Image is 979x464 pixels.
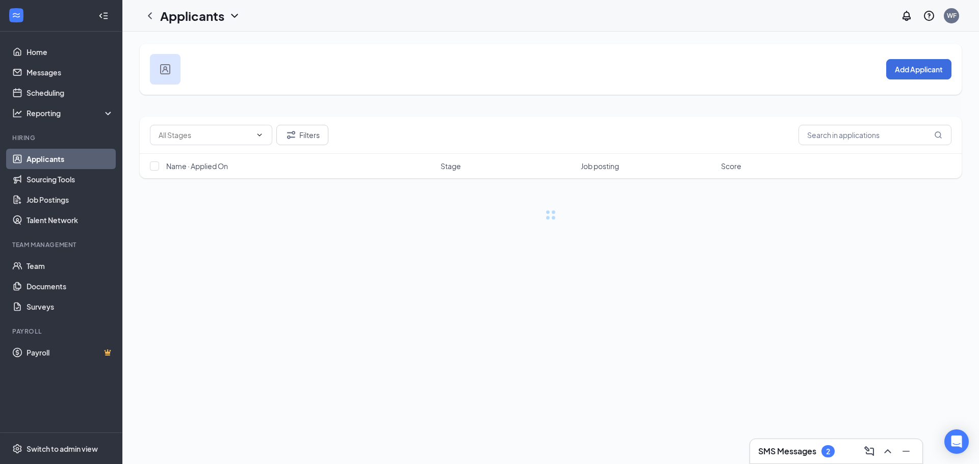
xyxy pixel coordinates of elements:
a: PayrollCrown [27,342,114,363]
span: Score [721,161,741,171]
svg: Analysis [12,108,22,118]
svg: ChevronDown [255,131,264,139]
span: Name · Applied On [166,161,228,171]
span: Stage [441,161,461,171]
a: Team [27,256,114,276]
svg: QuestionInfo [923,10,935,22]
div: WF [947,11,957,20]
div: Hiring [12,133,112,142]
button: Add Applicant [886,59,951,79]
button: ChevronUp [880,443,896,459]
svg: ComposeMessage [863,445,875,457]
a: Job Postings [27,189,114,210]
a: Scheduling [27,83,114,103]
button: Filter Filters [276,125,328,145]
svg: Minimize [900,445,912,457]
a: Sourcing Tools [27,169,114,189]
svg: MagnifyingGlass [934,131,942,139]
div: Switch to admin view [27,444,98,454]
svg: Collapse [98,11,109,21]
h3: SMS Messages [758,446,816,457]
svg: WorkstreamLogo [11,10,21,20]
img: user icon [160,64,170,74]
div: Reporting [27,108,114,118]
input: Search in applications [798,125,951,145]
svg: Notifications [900,10,913,22]
svg: ChevronUp [882,445,894,457]
span: Job posting [581,161,619,171]
a: Documents [27,276,114,296]
svg: Filter [285,129,297,141]
svg: ChevronLeft [144,10,156,22]
a: Applicants [27,149,114,169]
a: Messages [27,62,114,83]
a: Surveys [27,296,114,317]
a: Home [27,42,114,62]
div: Team Management [12,240,112,249]
svg: ChevronDown [228,10,241,22]
div: Open Intercom Messenger [944,429,969,454]
h1: Applicants [160,7,224,24]
button: ComposeMessage [861,443,878,459]
svg: Settings [12,444,22,454]
input: All Stages [159,129,251,141]
div: 2 [826,447,830,456]
div: Payroll [12,327,112,336]
a: Talent Network [27,210,114,230]
button: Minimize [898,443,914,459]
